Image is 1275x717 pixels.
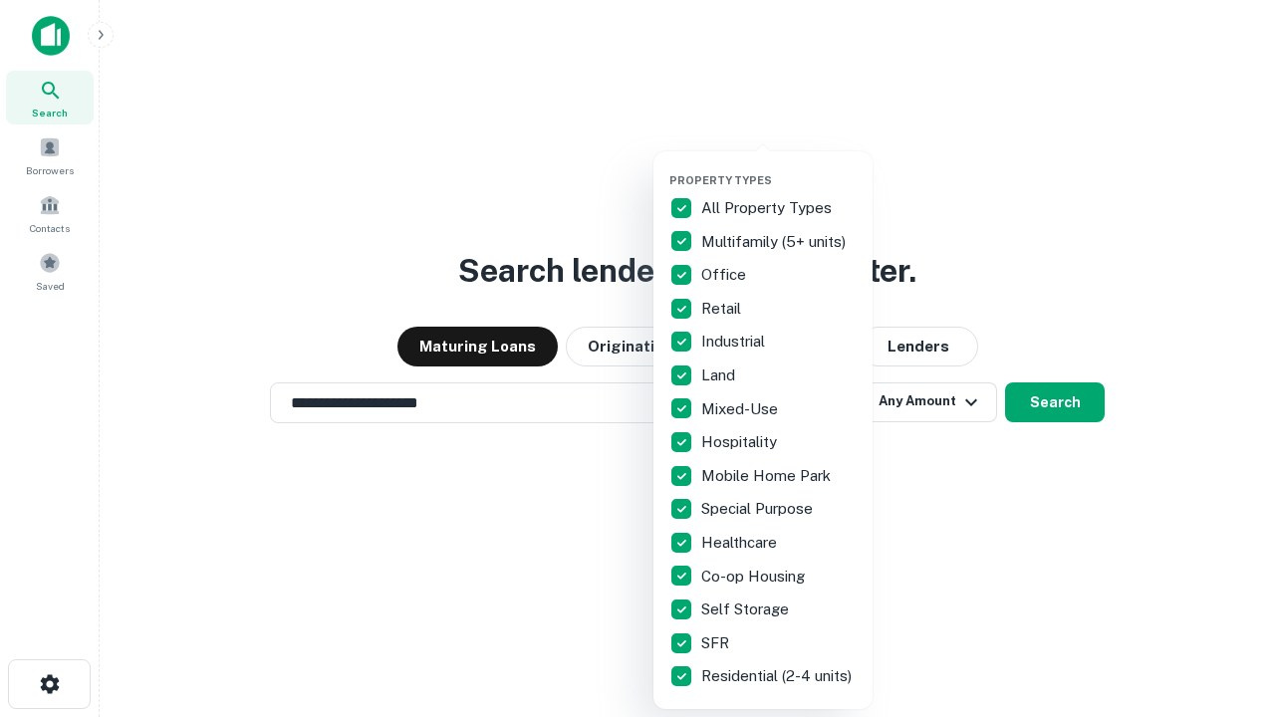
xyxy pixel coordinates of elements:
p: Industrial [701,330,769,354]
p: Multifamily (5+ units) [701,230,850,254]
p: Retail [701,297,745,321]
p: Co-op Housing [701,565,809,589]
p: Self Storage [701,597,793,621]
p: Hospitality [701,430,781,454]
p: Healthcare [701,531,781,555]
span: Property Types [669,174,772,186]
p: Special Purpose [701,497,817,521]
p: Office [701,263,750,287]
p: Land [701,363,739,387]
p: Mixed-Use [701,397,782,421]
p: Residential (2-4 units) [701,664,856,688]
iframe: Chat Widget [1175,558,1275,653]
p: SFR [701,631,733,655]
p: Mobile Home Park [701,464,835,488]
p: All Property Types [701,196,836,220]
